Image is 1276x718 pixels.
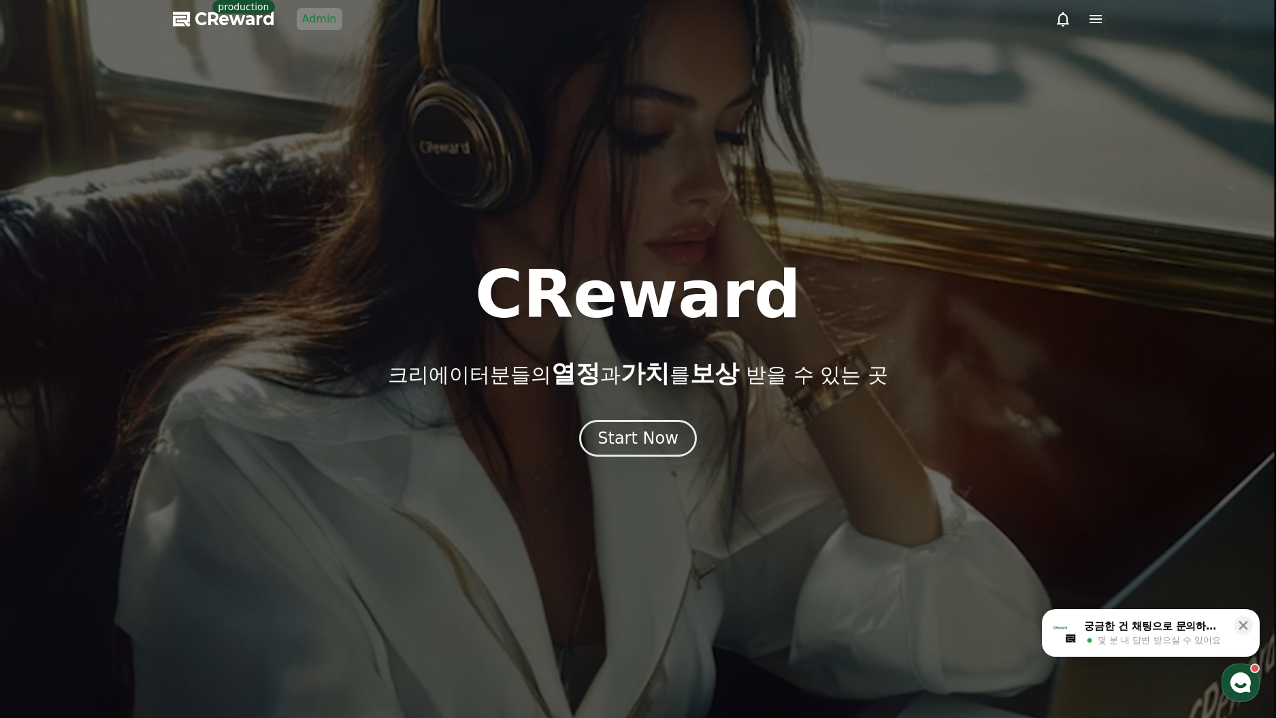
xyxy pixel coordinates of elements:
button: Start Now [579,420,697,457]
a: Start Now [579,434,697,446]
span: 열정 [551,359,600,387]
span: CReward [195,8,275,30]
p: 크리에이터분들의 과 를 받을 수 있는 곳 [388,360,887,387]
h1: CReward [475,262,801,327]
a: Admin [297,8,342,30]
a: CReward [173,8,275,30]
span: 보상 [690,359,739,387]
div: Start Now [598,427,678,449]
span: 가치 [621,359,670,387]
